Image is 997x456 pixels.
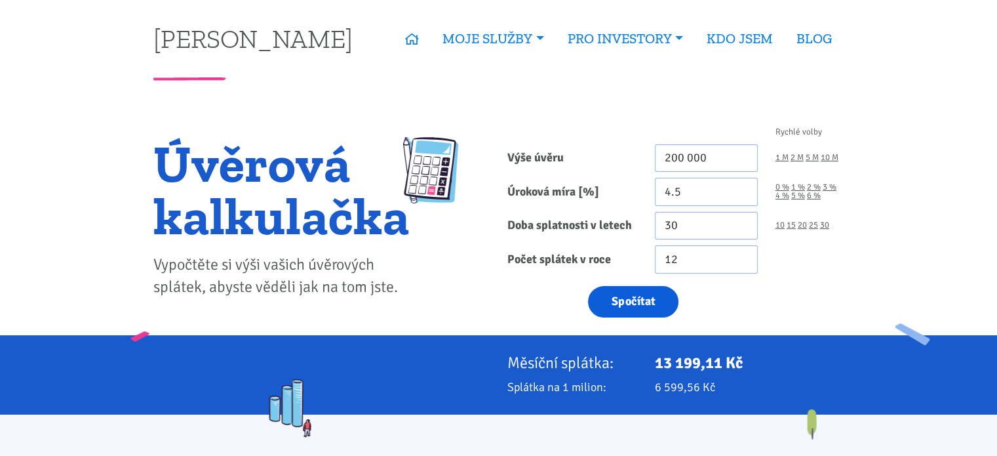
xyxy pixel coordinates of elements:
[775,183,789,192] a: 0 %
[806,154,819,162] a: 5 M
[499,144,646,173] label: Výše úvěru
[807,183,821,192] a: 2 %
[499,178,646,206] label: Úroková míra [%]
[821,154,838,162] a: 10 M
[775,154,789,162] a: 1 M
[695,24,785,54] a: KDO JSEM
[775,128,822,136] span: Rychlé volby
[499,245,646,274] label: Počet splátek v roce
[431,24,555,54] a: MOJE SLUŽBY
[798,221,807,230] a: 20
[791,183,805,192] a: 1 %
[499,212,646,240] label: Doba splatnosti v letech
[507,378,637,396] p: Splátka na 1 milion:
[807,192,821,200] a: 6 %
[809,221,818,230] a: 25
[791,154,804,162] a: 2 M
[655,378,844,396] p: 6 599,56 Kč
[153,26,353,51] a: [PERSON_NAME]
[775,221,785,230] a: 10
[556,24,695,54] a: PRO INVESTORY
[823,183,836,192] a: 3 %
[153,254,410,299] p: Vypočtěte si výši vašich úvěrových splátek, abyste věděli jak na tom jste.
[507,354,637,372] p: Měsíční splátka:
[775,192,789,200] a: 4 %
[588,286,678,318] button: Spočítat
[153,137,410,242] h1: Úvěrová kalkulačka
[791,192,805,200] a: 5 %
[785,24,844,54] a: BLOG
[820,221,829,230] a: 30
[655,354,844,372] p: 13 199,11 Kč
[787,221,796,230] a: 15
